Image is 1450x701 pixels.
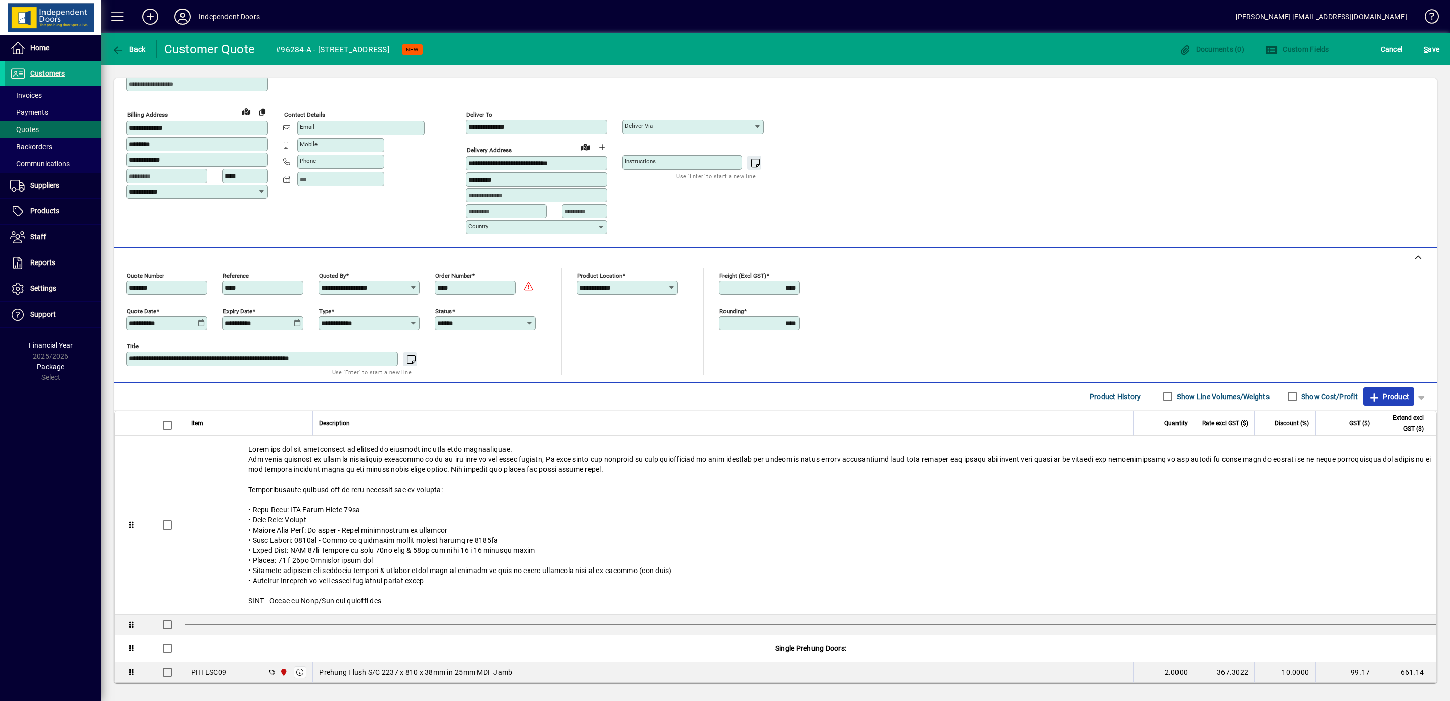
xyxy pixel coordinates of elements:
mat-hint: Use 'Enter' to start a new line [332,366,412,378]
span: Documents (0) [1179,45,1244,53]
span: Back [112,45,146,53]
span: NEW [406,46,419,53]
mat-label: Reference [223,272,249,279]
span: Backorders [10,143,52,151]
span: Payments [10,108,48,116]
button: Custom Fields [1263,40,1332,58]
a: Communications [5,155,101,172]
mat-label: Country [468,223,488,230]
a: Staff [5,225,101,250]
button: Add [134,8,166,26]
a: Support [5,302,101,327]
mat-label: Product location [577,272,622,279]
button: Copy to Delivery address [254,104,270,120]
mat-label: Instructions [625,158,656,165]
a: View on map [238,103,254,119]
td: 99.17 [1315,662,1376,683]
a: Payments [5,104,101,121]
span: Products [30,207,59,215]
span: Customers [30,69,65,77]
mat-hint: Use 'Enter' to start a new line [676,170,756,182]
mat-label: Freight (excl GST) [719,272,766,279]
td: 10.0000 [1254,662,1315,683]
mat-label: Title [127,342,139,349]
mat-label: Phone [300,157,316,164]
span: Cancel [1381,41,1403,57]
span: Rate excl GST ($) [1202,418,1248,429]
a: Home [5,35,101,61]
span: Home [30,43,49,52]
button: Back [109,40,148,58]
div: Independent Doors [199,9,260,25]
button: Save [1421,40,1442,58]
span: Settings [30,284,56,292]
a: Backorders [5,138,101,155]
span: Quotes [10,125,39,134]
button: Documents (0) [1176,40,1247,58]
span: ave [1424,41,1439,57]
span: Product History [1090,388,1141,405]
mat-label: Status [435,307,452,314]
span: Discount (%) [1275,418,1309,429]
span: Christchurch [277,667,289,678]
mat-label: Email [300,123,314,130]
span: Prehung Flush S/C 2237 x 810 x 38mm in 25mm MDF Jamb [319,667,512,677]
td: 661.14 [1376,662,1436,683]
a: Products [5,199,101,224]
div: #96284-A - [STREET_ADDRESS] [276,41,389,58]
label: Show Cost/Profit [1299,391,1358,402]
div: Customer Quote [164,41,255,57]
a: Reports [5,250,101,276]
mat-label: Rounding [719,307,744,314]
span: GST ($) [1349,418,1370,429]
button: Choose address [594,139,610,155]
span: Staff [30,233,46,241]
span: Suppliers [30,181,59,189]
button: Product History [1085,387,1145,406]
span: Extend excl GST ($) [1382,412,1424,434]
a: Settings [5,276,101,301]
mat-label: Quote number [127,272,164,279]
span: Description [319,418,350,429]
span: Custom Fields [1265,45,1329,53]
label: Show Line Volumes/Weights [1175,391,1270,402]
mat-label: Mobile [300,141,318,148]
a: Invoices [5,86,101,104]
mat-label: Quoted by [319,272,346,279]
a: View on map [577,139,594,155]
button: Product [1363,387,1414,406]
div: 367.3022 [1200,667,1248,677]
button: Cancel [1378,40,1406,58]
mat-label: Type [319,307,331,314]
span: Reports [30,258,55,267]
button: Profile [166,8,199,26]
div: Lorem ips dol sit ametconsect ad elitsed do eiusmodt inc utla etdo magnaaliquae. Adm venia quisno... [185,436,1436,614]
mat-label: Order number [435,272,472,279]
span: Communications [10,160,70,168]
a: Quotes [5,121,101,138]
span: Invoices [10,91,42,99]
span: Product [1368,388,1409,405]
span: 2.0000 [1165,667,1188,677]
span: Financial Year [29,341,73,349]
span: Quantity [1164,418,1188,429]
mat-label: Deliver To [466,111,492,118]
span: S [1424,45,1428,53]
a: Knowledge Base [1417,2,1437,35]
span: Support [30,310,56,318]
mat-label: Quote date [127,307,156,314]
a: Suppliers [5,173,101,198]
mat-label: Deliver via [625,122,653,129]
app-page-header-button: Back [101,40,157,58]
span: Package [37,363,64,371]
span: Item [191,418,203,429]
div: [PERSON_NAME] [EMAIL_ADDRESS][DOMAIN_NAME] [1236,9,1407,25]
div: Single Prehung Doors: [185,635,1436,662]
div: PHFLSC09 [191,667,226,677]
mat-label: Expiry date [223,307,252,314]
